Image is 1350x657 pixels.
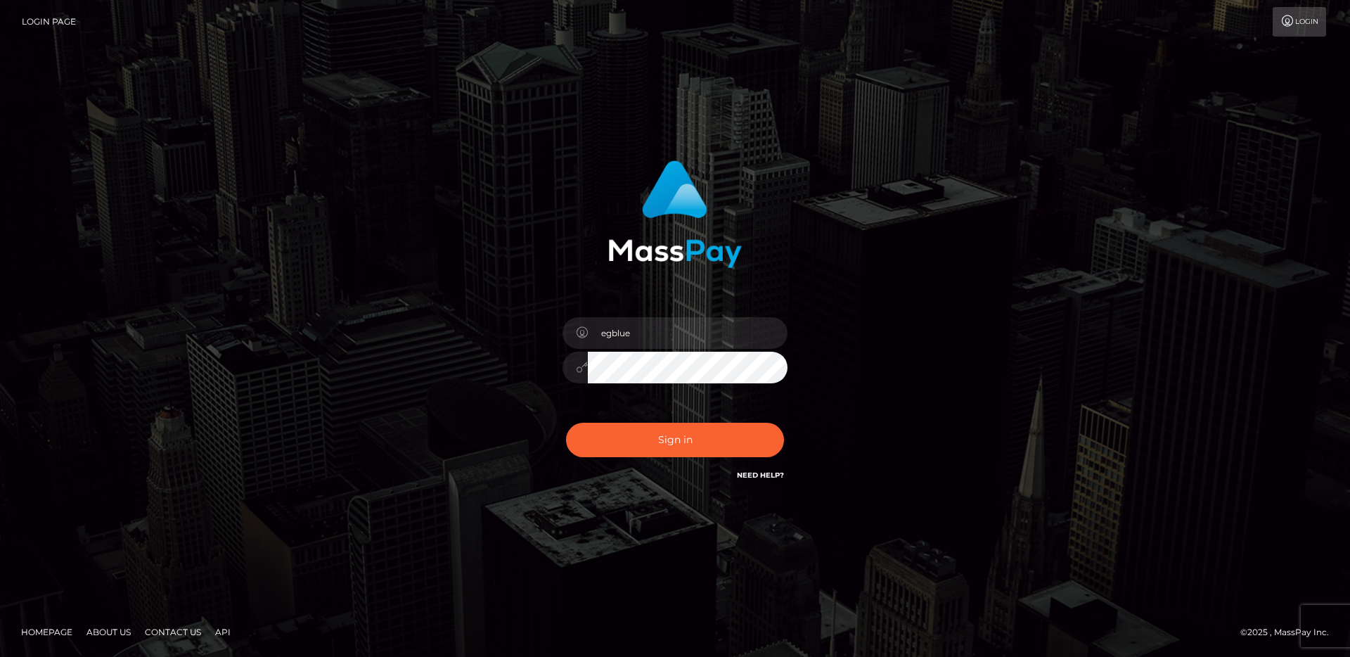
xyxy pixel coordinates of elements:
button: Sign in [566,423,784,457]
div: © 2025 , MassPay Inc. [1240,625,1339,640]
a: Need Help? [737,471,784,480]
a: About Us [81,621,136,643]
a: API [210,621,236,643]
img: MassPay Login [608,160,742,268]
a: Login Page [22,7,76,37]
a: Homepage [15,621,78,643]
a: Login [1273,7,1326,37]
input: Username... [588,317,787,349]
a: Contact Us [139,621,207,643]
